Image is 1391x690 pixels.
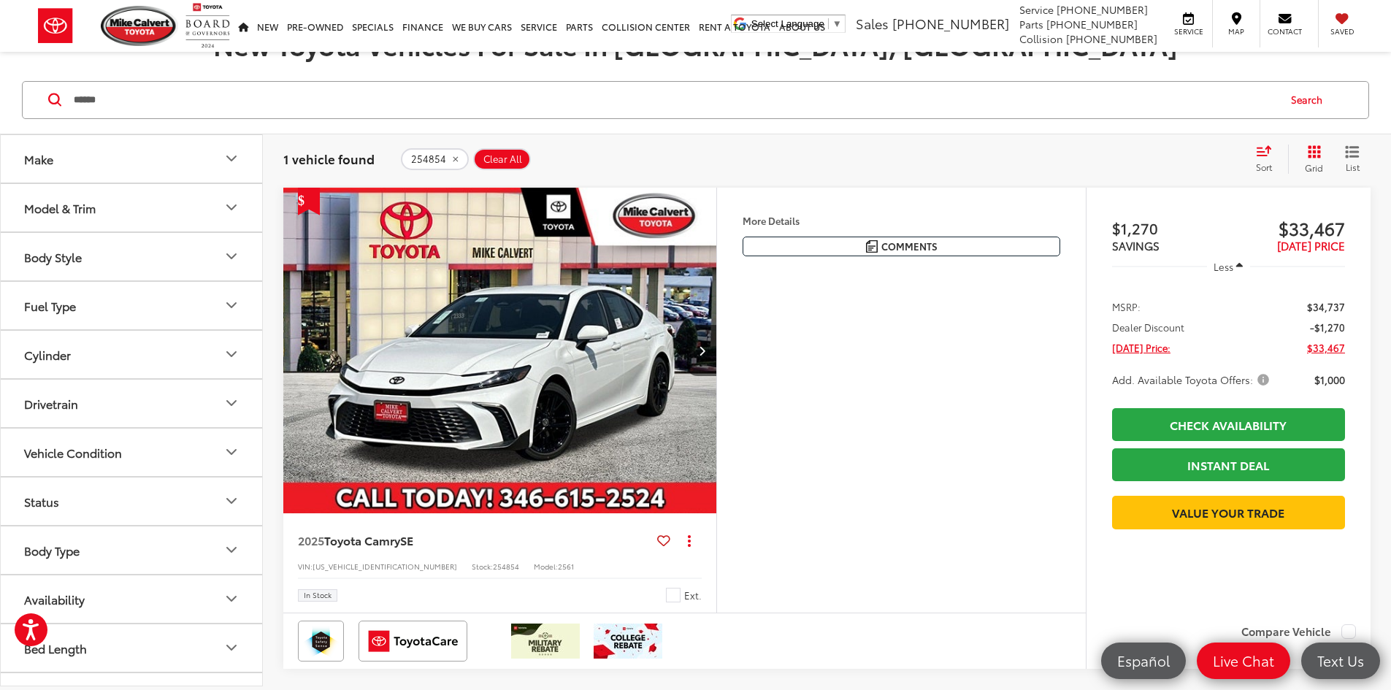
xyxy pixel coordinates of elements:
[1,526,264,574] button: Body TypeBody Type
[1110,651,1177,670] span: Español
[1277,237,1345,253] span: [DATE] PRICE
[283,188,718,513] a: 2025 Toyota Camry SE2025 Toyota Camry SE2025 Toyota Camry SE2025 Toyota Camry SE
[1112,496,1345,529] a: Value Your Trade
[298,532,651,548] a: 2025Toyota CamrySE
[298,188,320,215] span: Get Price Drop Alert
[743,237,1060,256] button: Comments
[101,6,178,46] img: Mike Calvert Toyota
[511,624,580,659] img: /static/brand-toyota/National_Assets/toyota-military-rebate.jpeg?height=48
[1046,17,1138,31] span: [PHONE_NUMBER]
[24,592,85,606] div: Availability
[1197,643,1290,679] a: Live Chat
[1019,17,1043,31] span: Parts
[558,561,574,572] span: 2561
[1112,448,1345,481] a: Instant Deal
[866,240,878,253] img: Comments
[223,150,240,167] div: Make
[1019,2,1054,17] span: Service
[1112,372,1272,387] span: Add. Available Toyota Offers:
[223,639,240,656] div: Bed Length
[223,492,240,510] div: Status
[223,394,240,412] div: Drivetrain
[361,624,464,659] img: ToyotaCare Mike Calvert Toyota Houston TX
[283,150,375,167] span: 1 vehicle found
[401,148,469,170] button: remove 254854
[411,153,446,165] span: 254854
[223,345,240,363] div: Cylinder
[24,641,87,655] div: Bed Length
[1228,217,1345,239] span: $33,467
[892,14,1009,33] span: [PHONE_NUMBER]
[1345,161,1360,173] span: List
[223,590,240,607] div: Availability
[1,429,264,476] button: Vehicle ConditionVehicle Condition
[24,299,76,313] div: Fuel Type
[1057,2,1148,17] span: [PHONE_NUMBER]
[1,135,264,183] button: MakeMake
[1,331,264,378] button: CylinderCylinder
[313,561,457,572] span: [US_VEHICLE_IDENTIFICATION_NUMBER]
[1112,299,1141,314] span: MSRP:
[72,83,1277,118] input: Search by Make, Model, or Keyword
[24,445,122,459] div: Vehicle Condition
[24,494,59,508] div: Status
[24,152,53,166] div: Make
[1268,26,1302,37] span: Contact
[1019,31,1063,46] span: Collision
[223,199,240,216] div: Model & Trim
[1305,161,1323,174] span: Grid
[1112,340,1170,355] span: [DATE] Price:
[1241,624,1356,639] label: Compare Vehicle
[400,532,413,548] span: SE
[594,624,662,659] img: /static/brand-toyota/National_Assets/toyota-college-grad.jpeg?height=48
[1112,320,1184,334] span: Dealer Discount
[483,153,522,165] span: Clear All
[1301,643,1380,679] a: Text Us
[1,478,264,525] button: StatusStatus
[24,348,71,361] div: Cylinder
[24,543,80,557] div: Body Type
[493,561,519,572] span: 254854
[24,201,96,215] div: Model & Trim
[881,239,938,253] span: Comments
[1112,372,1274,387] button: Add. Available Toyota Offers:
[1307,340,1345,355] span: $33,467
[298,561,313,572] span: VIN:
[1256,161,1272,173] span: Sort
[301,624,341,659] img: Toyota Safety Sense Mike Calvert Toyota Houston TX
[1326,26,1358,37] span: Saved
[24,250,82,264] div: Body Style
[1101,643,1186,679] a: Español
[1214,260,1233,273] span: Less
[223,541,240,559] div: Body Type
[1,233,264,280] button: Body StyleBody Style
[1207,253,1251,280] button: Less
[1220,26,1252,37] span: Map
[687,325,716,376] button: Next image
[743,215,1060,226] h4: More Details
[676,528,702,553] button: Actions
[1112,408,1345,441] a: Check Availability
[1066,31,1157,46] span: [PHONE_NUMBER]
[832,18,842,29] span: ▼
[1,575,264,623] button: AvailabilityAvailability
[283,188,718,513] div: 2025 Toyota Camry SE 0
[1288,145,1334,174] button: Grid View
[684,589,702,602] span: Ext.
[304,591,332,599] span: In Stock
[1314,372,1345,387] span: $1,000
[24,396,78,410] div: Drivetrain
[472,561,493,572] span: Stock:
[223,248,240,265] div: Body Style
[223,296,240,314] div: Fuel Type
[298,532,324,548] span: 2025
[1307,299,1345,314] span: $34,737
[1112,217,1229,239] span: $1,270
[1249,145,1288,174] button: Select sort value
[1,184,264,231] button: Model & TrimModel & Trim
[1,380,264,427] button: DrivetrainDrivetrain
[1334,145,1371,174] button: List View
[688,534,691,546] span: dropdown dots
[1277,82,1344,118] button: Search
